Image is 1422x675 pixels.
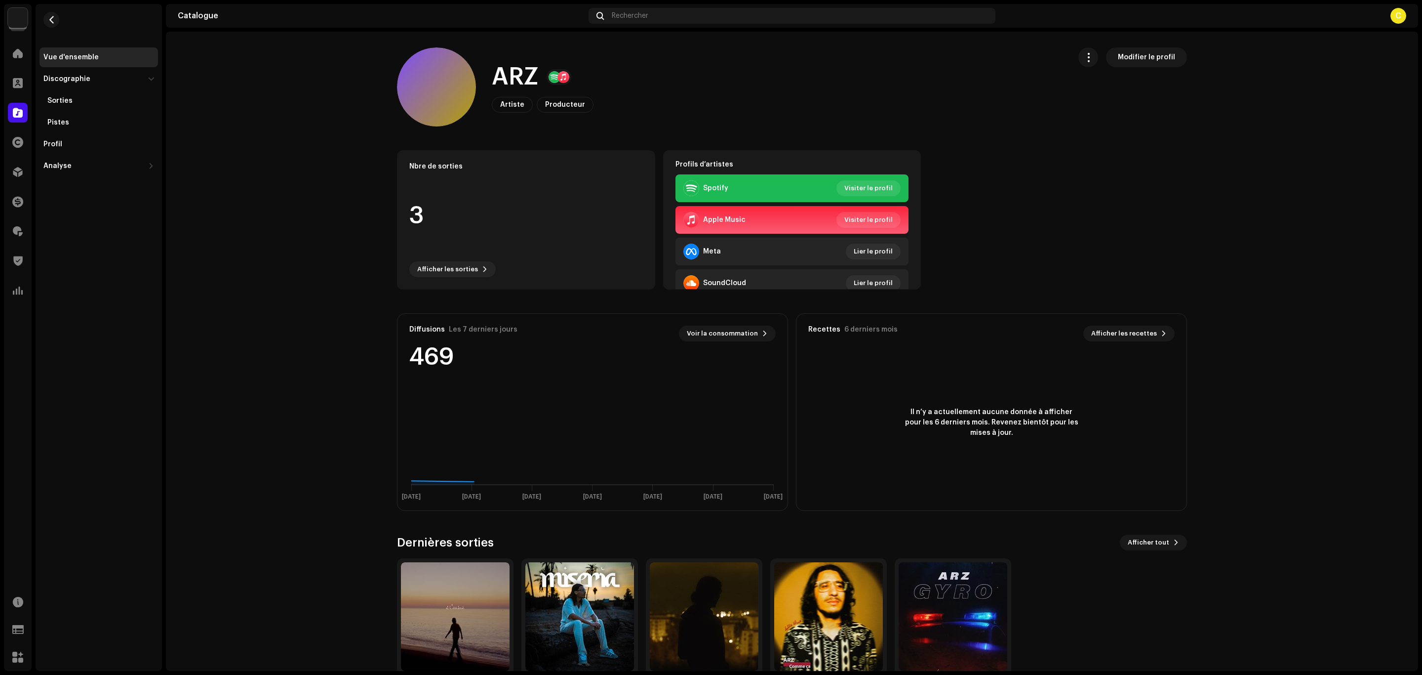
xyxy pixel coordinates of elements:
[39,47,158,67] re-m-nav-item: Vue d'ensemble
[1120,535,1187,550] button: Afficher tout
[47,119,69,127] div: Pistes
[8,8,28,28] img: f495c034-4d45-4e7e-8f6f-2f391806222c
[846,244,901,259] button: Lier le profil
[679,326,776,341] button: Voir la consommation
[808,326,840,334] div: Recettes
[899,562,1007,671] img: d1507940-4be8-4fd3-85fa-2b78a58f6aef
[409,261,496,277] button: Afficher les sorties
[583,494,602,500] text: [DATE]
[401,562,510,671] img: bcc94923-1f48-4015-8da8-cd2f625ebfa3
[844,326,898,334] div: 6 derniers mois
[417,259,478,279] span: Afficher les sorties
[774,562,883,671] img: 49841d5a-7c34-48bf-87eb-07532e736866
[844,210,893,230] span: Visiter le profil
[844,178,893,198] span: Visiter le profil
[47,97,73,105] div: Sorties
[703,248,721,255] div: Meta
[43,140,62,148] div: Profil
[703,279,746,287] div: SoundCloud
[397,535,494,550] h3: Dernières sorties
[492,61,539,93] h1: ARZ
[39,134,158,154] re-m-nav-item: Profil
[39,91,158,111] re-m-nav-item: Sorties
[1106,47,1187,67] button: Modifier le profil
[687,324,758,343] span: Voir la consommation
[1083,326,1175,341] button: Afficher les recettes
[462,494,481,500] text: [DATE]
[836,180,901,196] button: Visiter le profil
[525,562,634,671] img: 8c3fd58e-91e9-46ba-bb23-a649f4ab8833
[650,562,758,671] img: 72de20b9-737b-41fd-b0d3-0abb980710b0
[903,407,1080,438] span: Il n’y a actuellement aucune donnée à afficher pour les 6 derniers mois. Revenez bientôt pour les...
[43,75,90,83] div: Discographie
[836,212,901,228] button: Visiter le profil
[854,273,893,293] span: Lier le profil
[545,101,585,108] span: Producteur
[397,150,655,290] re-o-card-data: Nbre de sorties
[704,494,722,500] text: [DATE]
[612,12,648,20] span: Rechercher
[1128,533,1169,552] span: Afficher tout
[675,161,733,169] strong: Profils d’artistes
[409,163,643,170] div: Nbre de sorties
[39,113,158,132] re-m-nav-item: Pistes
[854,242,893,261] span: Lier le profil
[643,494,662,500] text: [DATE]
[846,275,901,291] button: Lier le profil
[402,494,421,500] text: [DATE]
[1118,47,1175,67] span: Modifier le profil
[1091,324,1157,343] span: Afficher les recettes
[39,69,158,132] re-m-nav-dropdown: Discographie
[409,326,445,334] div: Diffusions
[43,162,72,170] div: Analyse
[500,101,524,108] span: Artiste
[178,12,585,20] div: Catalogue
[449,326,517,334] div: Les 7 derniers jours
[764,494,783,500] text: [DATE]
[43,53,99,61] div: Vue d'ensemble
[1390,8,1406,24] div: C
[703,184,728,192] div: Spotify
[703,216,746,224] div: Apple Music
[39,156,158,176] re-m-nav-dropdown: Analyse
[522,494,541,500] text: [DATE]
